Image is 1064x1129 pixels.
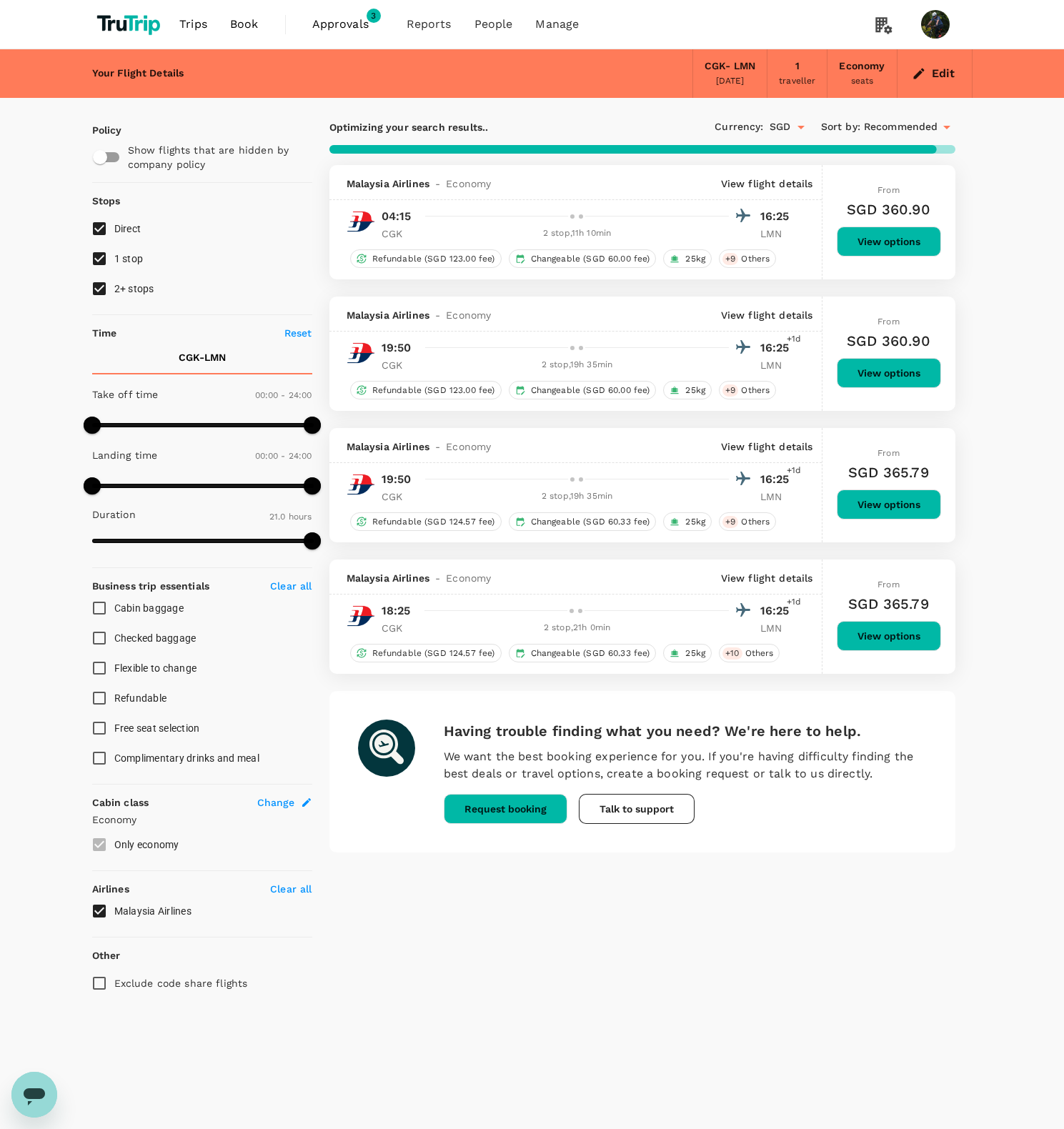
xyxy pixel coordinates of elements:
[114,602,184,614] span: Cabin baggage
[787,464,801,478] span: +1d
[760,339,796,357] p: 16:25
[92,883,129,895] strong: Airlines
[347,602,375,630] img: MH
[721,308,813,322] p: View flight details
[179,16,207,33] span: Trips
[114,662,197,674] span: Flexible to change
[114,223,141,234] span: Direct
[837,621,941,651] button: View options
[114,632,197,644] span: Checked baggage
[795,59,800,74] div: 1
[350,249,502,268] div: Refundable (SGD 123.00 fee)
[255,451,312,461] span: 00:00 - 24:00
[444,748,927,782] p: We want the best booking experience for you. If you're having difficulty finding the best deals o...
[847,198,930,221] h6: SGD 360.90
[719,512,776,531] div: +9Others
[579,794,695,824] button: Talk to support
[367,516,501,528] span: Refundable (SGD 124.57 fee)
[92,66,184,81] div: Your Flight Details
[350,644,502,662] div: Refundable (SGD 124.57 fee)
[760,471,796,488] p: 16:25
[114,253,144,264] span: 1 stop
[837,489,941,519] button: View options
[329,120,642,134] p: Optimizing your search results..
[787,332,801,347] span: +1d
[429,439,446,454] span: -
[719,381,776,399] div: +9Others
[721,439,813,454] p: View flight details
[312,16,384,33] span: Approvals
[509,381,657,399] div: Changeable (SGD 60.00 fee)
[847,329,930,352] h6: SGD 360.90
[722,647,742,660] span: + 10
[114,722,200,734] span: Free seat selection
[446,176,491,191] span: Economy
[114,976,248,990] p: Exclude code share flights
[367,9,381,23] span: 3
[735,253,775,265] span: Others
[509,644,657,662] div: Changeable (SGD 60.33 fee)
[722,516,738,528] span: + 9
[877,317,900,327] span: From
[429,308,446,322] span: -
[821,119,860,135] span: Sort by :
[525,516,656,528] span: Changeable (SGD 60.33 fee)
[92,948,121,963] p: Other
[663,644,712,662] div: 25kg
[525,384,656,397] span: Changeable (SGD 60.00 fee)
[760,358,796,372] p: LMN
[429,571,446,585] span: -
[426,621,729,635] div: 2 stop , 21h 0min
[444,794,567,824] button: Request booking
[114,839,179,850] span: Only economy
[444,720,927,742] h6: Having trouble finding what you need? We're here to help.
[680,384,711,397] span: 25kg
[382,602,411,620] p: 18:25
[760,208,796,225] p: 16:25
[257,795,295,810] span: Change
[848,592,929,615] h6: SGD 365.79
[230,16,259,33] span: Book
[92,195,121,207] strong: Stops
[735,384,775,397] span: Others
[535,16,579,33] span: Manage
[382,339,412,357] p: 19:50
[347,308,430,322] span: Malaysia Airlines
[719,644,780,662] div: +10Others
[367,647,501,660] span: Refundable (SGD 124.57 fee)
[719,249,776,268] div: +9Others
[722,384,738,397] span: + 9
[92,123,105,137] p: Policy
[255,390,312,400] span: 00:00 - 24:00
[680,253,711,265] span: 25kg
[446,439,491,454] span: Economy
[779,74,815,89] div: traveller
[269,512,312,522] span: 21.0 hours
[864,119,938,135] span: Recommended
[877,185,900,195] span: From
[740,647,780,660] span: Others
[347,339,375,367] img: MH
[525,647,656,660] span: Changeable (SGD 60.33 fee)
[722,253,738,265] span: + 9
[705,59,755,74] div: CGK - LMN
[509,249,657,268] div: Changeable (SGD 60.00 fee)
[382,489,417,504] p: CGK
[347,176,430,191] span: Malaysia Airlines
[921,10,950,39] img: Sunandar Sunandar
[128,143,302,171] p: Show flights that are hidden by company policy
[11,1072,57,1118] iframe: Button to launch messaging window
[284,326,312,340] p: Reset
[92,448,158,462] p: Landing time
[680,647,711,660] span: 25kg
[446,571,491,585] span: Economy
[474,16,513,33] span: People
[787,595,801,610] span: +1d
[760,227,796,241] p: LMN
[270,579,312,593] p: Clear all
[525,253,656,265] span: Changeable (SGD 60.00 fee)
[270,882,312,896] p: Clear all
[92,387,159,402] p: Take off time
[791,117,811,137] button: Open
[760,621,796,635] p: LMN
